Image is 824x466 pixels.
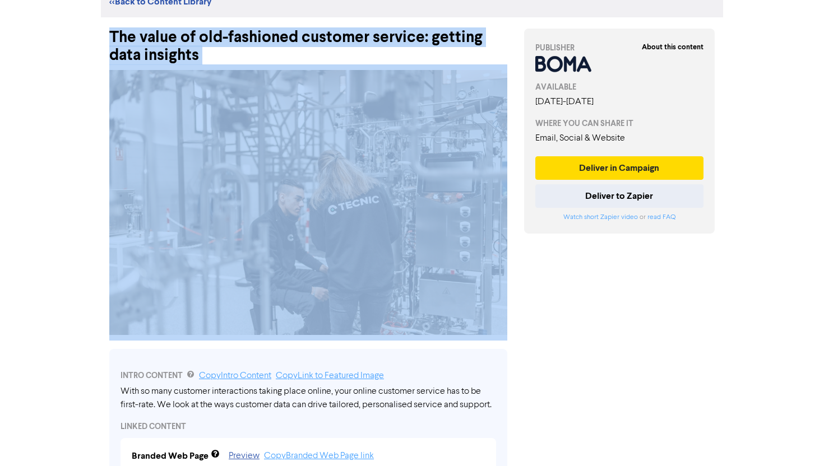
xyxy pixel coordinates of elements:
div: Email, Social & Website [535,132,703,145]
button: Deliver to Zapier [535,184,703,208]
iframe: Chat Widget [768,412,824,466]
strong: About this content [642,43,703,52]
div: WHERE YOU CAN SHARE IT [535,118,703,129]
div: INTRO CONTENT [121,369,496,383]
button: Deliver in Campaign [535,156,703,180]
a: Watch short Zapier video [563,214,638,221]
a: Copy Intro Content [199,371,271,380]
div: Branded Web Page [132,449,209,463]
div: AVAILABLE [535,81,703,93]
div: LINKED CONTENT [121,421,496,432]
div: The value of old-fashioned customer service: getting data insights [109,17,507,64]
div: With so many customer interactions taking place online, your online customer service has to be fi... [121,385,496,412]
a: Copy Branded Web Page link [264,451,374,460]
div: or [535,212,703,222]
div: PUBLISHER [535,42,703,54]
a: Copy Link to Featured Image [276,371,384,380]
div: [DATE] - [DATE] [535,95,703,109]
a: Preview [229,451,260,460]
a: read FAQ [647,214,675,221]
